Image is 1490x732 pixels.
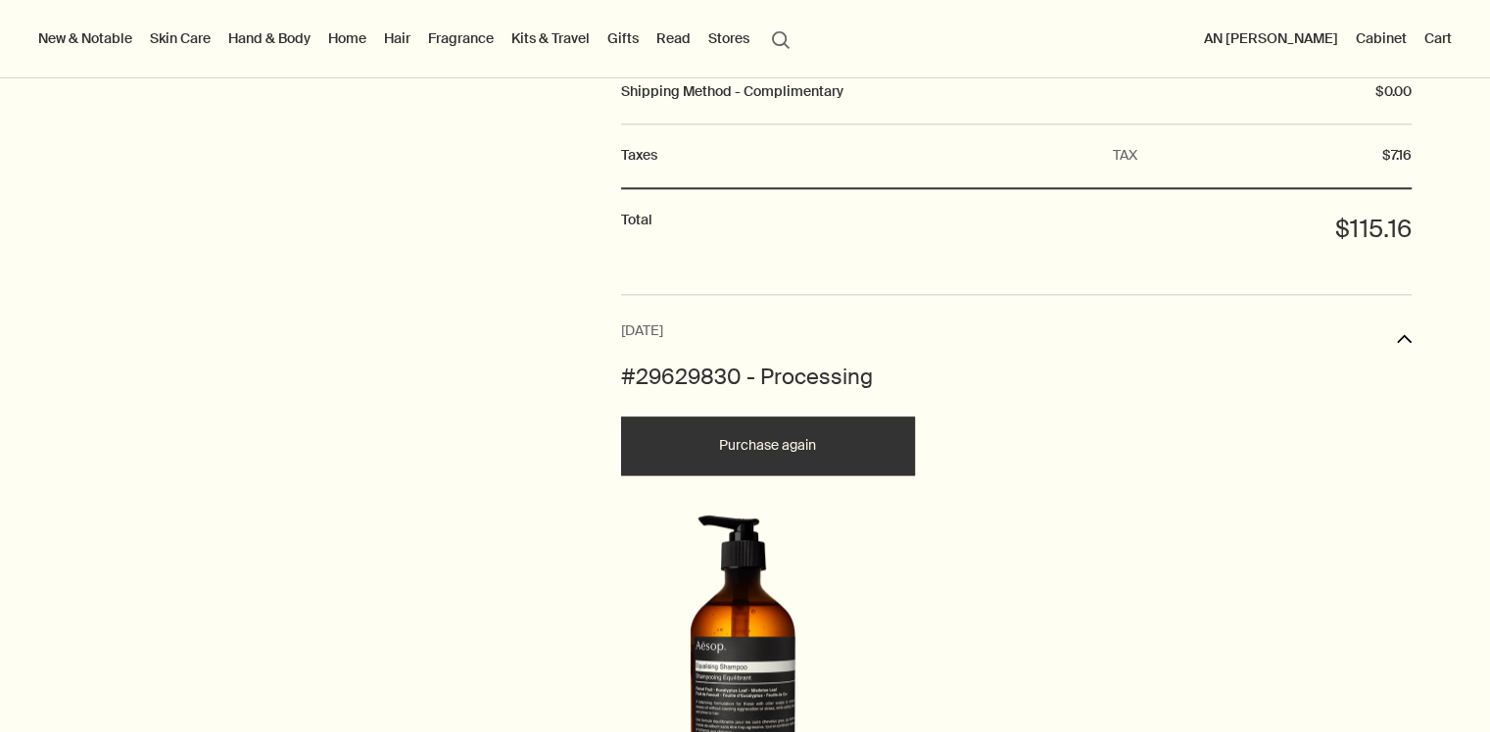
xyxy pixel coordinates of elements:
[1200,25,1342,51] button: AN [PERSON_NAME]
[763,20,798,57] button: Open search
[1316,209,1412,251] div: $115.16
[34,25,136,51] button: New & Notable
[507,25,594,51] a: Kits & Travel
[1319,144,1412,168] div: $7.16
[424,25,498,51] a: Fragrance
[1356,80,1412,104] div: $0.00
[380,25,414,51] a: Hair
[603,25,643,51] a: Gifts
[621,363,873,393] h2: #29629830 - Processing
[621,416,915,475] button: Purchase again
[652,25,695,51] a: Read
[621,80,1356,104] div: Shipping Method - Complimentary
[224,25,314,51] a: Hand & Body
[146,25,215,51] a: Skin Care
[621,209,1316,251] div: Total
[324,25,370,51] a: Home
[1352,25,1411,51] a: Cabinet
[704,25,753,51] button: Stores
[1113,144,1319,168] div: TAX
[621,144,1113,168] div: Taxes
[1420,25,1456,51] button: Cart
[1397,319,1412,363] button: Open
[621,319,663,343] span: [DATE]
